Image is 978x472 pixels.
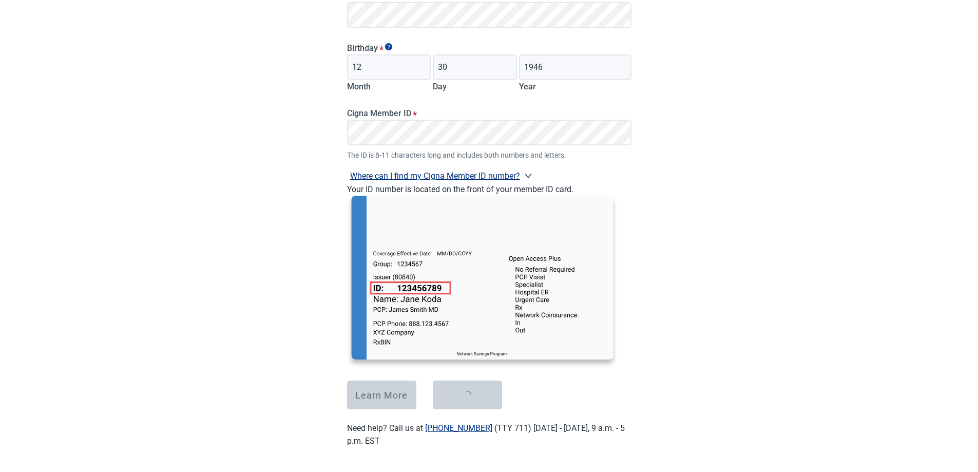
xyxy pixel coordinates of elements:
button: Where can I find my Cigna Member ID number? [347,169,535,183]
label: Need help? Call us at (TTY 711) [DATE] - [DATE], 9 a.m. - 5 p.m. EST [347,423,625,446]
label: Day [433,82,447,91]
span: Show tooltip [385,43,392,50]
a: [PHONE_NUMBER] [425,423,492,433]
label: Cigna Member ID [347,108,631,118]
span: loading [463,390,472,400]
input: Birth month [347,54,431,80]
input: Birth year [519,54,631,80]
label: Month [347,82,371,91]
input: Birth day [433,54,517,80]
img: Koda Health [347,196,617,368]
div: Learn More [355,390,408,400]
label: Year [519,82,536,91]
legend: Birthday [347,43,631,53]
label: Your ID number is located on the front of your member ID card. [347,184,573,194]
button: Learn More [347,381,416,409]
span: right [524,172,532,180]
span: The ID is 8-11 characters long and includes both numbers and letters. [347,149,631,161]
